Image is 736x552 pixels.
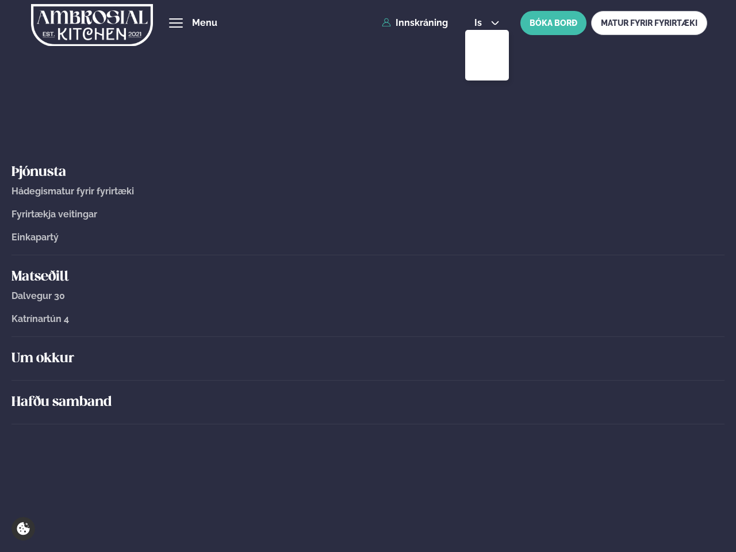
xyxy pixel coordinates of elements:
[591,11,707,35] a: MATUR FYRIR FYRIRTÆKI
[11,268,724,286] a: Matseðill
[11,232,59,243] span: Einkapartý
[11,186,134,197] span: Hádegismatur fyrir fyrirtæki
[11,314,724,324] a: Katrínartún 4
[11,290,65,301] span: Dalvegur 30
[31,2,153,49] img: logo
[11,209,97,220] span: Fyrirtækja veitingar
[11,186,724,197] a: Hádegismatur fyrir fyrirtæki
[169,16,183,30] button: hamburger
[474,18,485,28] span: is
[11,517,35,540] a: Cookie settings
[465,18,508,28] button: is
[11,291,724,301] a: Dalvegur 30
[11,232,724,243] a: Einkapartý
[520,11,586,35] button: BÓKA BORÐ
[11,163,724,182] a: Þjónusta
[11,393,724,412] a: Hafðu samband
[11,350,724,368] a: Um okkur
[382,18,448,28] a: Innskráning
[11,209,724,220] a: Fyrirtækja veitingar
[11,313,69,324] span: Katrínartún 4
